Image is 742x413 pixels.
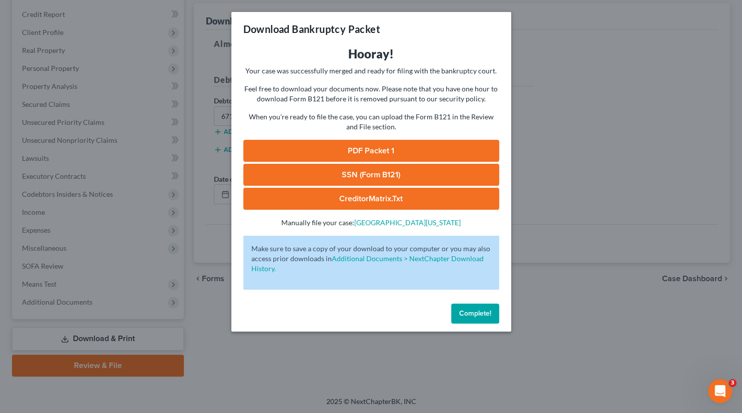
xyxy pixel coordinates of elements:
iframe: Intercom live chat [708,379,732,403]
span: Complete! [459,309,491,318]
a: PDF Packet 1 [243,140,499,162]
a: Additional Documents > NextChapter Download History. [251,254,484,273]
a: SSN (Form B121) [243,164,499,186]
a: CreditorMatrix.txt [243,188,499,210]
p: When you're ready to file the case, you can upload the Form B121 in the Review and File section. [243,112,499,132]
p: Feel free to download your documents now. Please note that you have one hour to download Form B12... [243,84,499,104]
span: 3 [729,379,737,387]
p: Manually file your case: [243,218,499,228]
button: Complete! [451,304,499,324]
h3: Hooray! [243,46,499,62]
a: [GEOGRAPHIC_DATA][US_STATE] [354,218,461,227]
p: Your case was successfully merged and ready for filing with the bankruptcy court. [243,66,499,76]
p: Make sure to save a copy of your download to your computer or you may also access prior downloads in [251,244,491,274]
h3: Download Bankruptcy Packet [243,22,380,36]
